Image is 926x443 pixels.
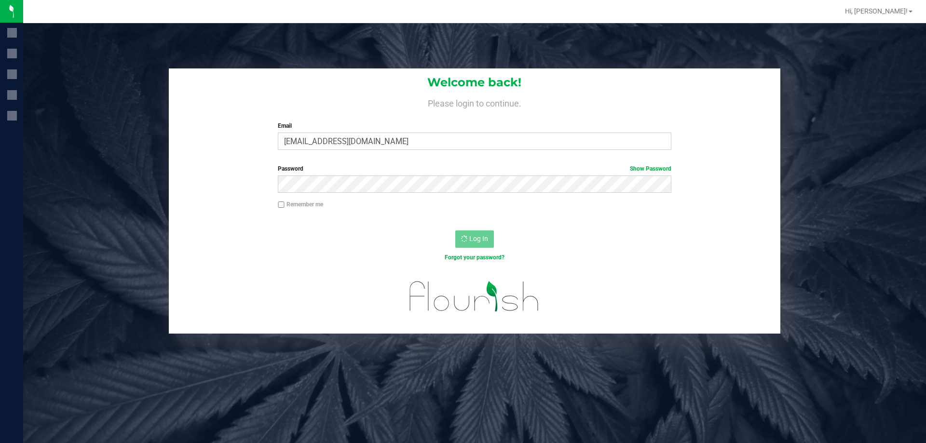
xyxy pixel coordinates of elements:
[169,96,780,108] h4: Please login to continue.
[630,165,671,172] a: Show Password
[278,200,323,209] label: Remember me
[278,121,671,130] label: Email
[845,7,908,15] span: Hi, [PERSON_NAME]!
[445,254,504,261] a: Forgot your password?
[278,201,285,208] input: Remember me
[469,235,488,242] span: Log In
[278,165,303,172] span: Password
[455,230,494,248] button: Log In
[169,76,780,89] h1: Welcome back!
[398,272,551,321] img: flourish_logo.svg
